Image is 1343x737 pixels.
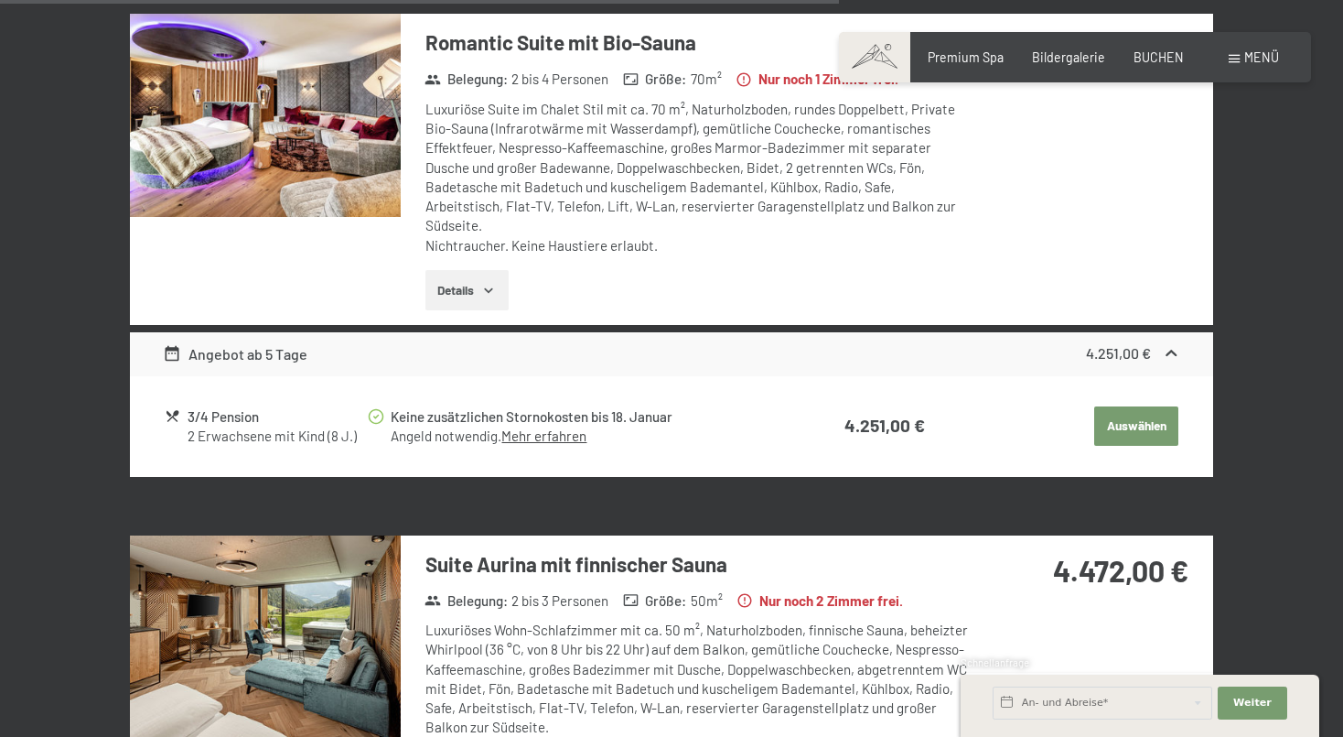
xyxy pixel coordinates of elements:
div: Luxuriöse Suite im Chalet Stil mit ca. 70 m², Naturholzboden, rundes Doppelbett, Private Bio-Saun... [425,100,970,255]
strong: Nur noch 1 Zimmer frei. [736,70,898,89]
a: Premium Spa [928,49,1004,65]
span: Schnellanfrage [961,656,1029,668]
span: 70 m² [691,70,722,89]
a: BUCHEN [1133,49,1184,65]
strong: 4.251,00 € [1086,344,1151,362]
img: mss_renderimg.php [130,14,401,217]
strong: Belegung : [424,70,508,89]
strong: Größe : [623,70,687,89]
strong: 4.472,00 € [1053,553,1188,588]
span: Weiter [1233,696,1272,710]
div: 3/4 Pension [188,406,366,428]
div: Angebot ab 5 Tage4.251,00 € [130,332,1213,376]
span: 50 m² [691,591,723,611]
button: Auswählen [1094,406,1178,447]
span: Menü [1244,49,1279,65]
div: Keine zusätzlichen Stornokosten bis 18. Januar [391,406,771,428]
button: Weiter [1218,687,1287,720]
div: Angeld notwendig. [391,427,771,446]
strong: 4.251,00 € [844,415,925,436]
strong: Größe : [623,591,687,611]
h3: Suite Aurina mit finnischer Sauna [425,550,970,579]
span: 2 bis 4 Personen [511,70,608,89]
div: Angebot ab 5 Tage [163,343,308,365]
a: Mehr erfahren [501,428,586,444]
h3: Romantic Suite mit Bio-Sauna [425,28,970,57]
span: 2 bis 3 Personen [511,591,608,611]
a: Bildergalerie [1032,49,1105,65]
button: Details [425,270,509,310]
strong: Nur noch 2 Zimmer frei. [736,591,903,611]
strong: Belegung : [424,591,508,611]
div: 2 Erwachsene mit Kind (8 J.) [188,427,366,446]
